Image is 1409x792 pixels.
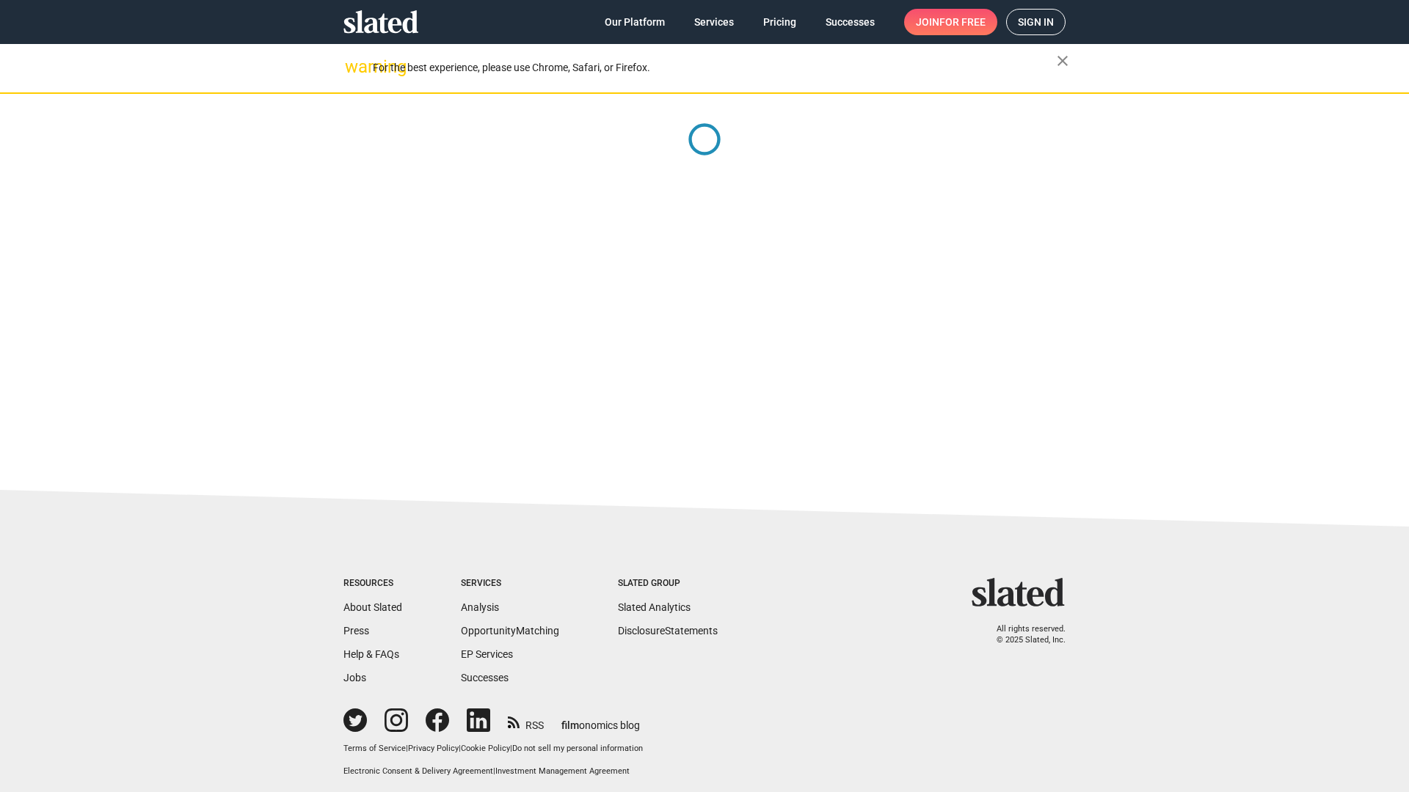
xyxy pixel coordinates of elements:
[343,766,493,776] a: Electronic Consent & Delivery Agreement
[618,578,718,590] div: Slated Group
[343,744,406,753] a: Terms of Service
[618,601,691,613] a: Slated Analytics
[939,9,986,35] span: for free
[512,744,643,755] button: Do not sell my personal information
[408,744,459,753] a: Privacy Policy
[461,672,509,683] a: Successes
[345,58,363,76] mat-icon: warning
[694,9,734,35] span: Services
[343,648,399,660] a: Help & FAQs
[826,9,875,35] span: Successes
[343,601,402,613] a: About Slated
[461,625,559,637] a: OpportunityMatching
[343,578,402,590] div: Resources
[1018,10,1054,34] span: Sign in
[751,9,808,35] a: Pricing
[373,58,1057,78] div: For the best experience, please use Chrome, Safari, or Firefox.
[461,601,499,613] a: Analysis
[459,744,461,753] span: |
[510,744,512,753] span: |
[461,648,513,660] a: EP Services
[916,9,986,35] span: Join
[508,710,544,733] a: RSS
[618,625,718,637] a: DisclosureStatements
[682,9,746,35] a: Services
[763,9,796,35] span: Pricing
[406,744,408,753] span: |
[981,624,1066,645] p: All rights reserved. © 2025 Slated, Inc.
[461,744,510,753] a: Cookie Policy
[605,9,665,35] span: Our Platform
[904,9,997,35] a: Joinfor free
[1006,9,1066,35] a: Sign in
[493,766,495,776] span: |
[561,719,579,731] span: film
[593,9,677,35] a: Our Platform
[343,672,366,683] a: Jobs
[343,625,369,637] a: Press
[461,578,559,590] div: Services
[1054,52,1071,70] mat-icon: close
[561,707,640,733] a: filmonomics blog
[495,766,630,776] a: Investment Management Agreement
[814,9,886,35] a: Successes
